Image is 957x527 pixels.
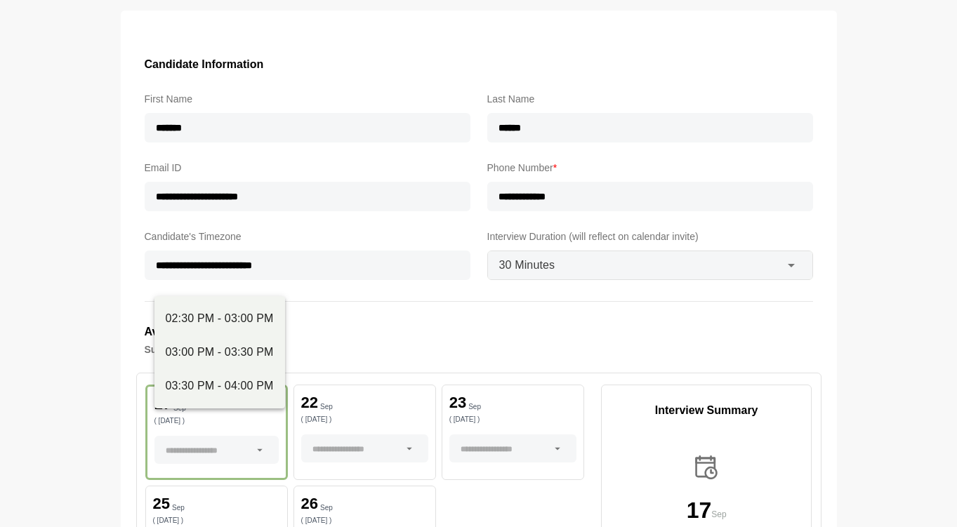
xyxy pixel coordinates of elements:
[145,55,813,74] h3: Candidate Information
[301,517,428,524] p: ( [DATE] )
[301,395,318,411] p: 22
[173,405,186,412] p: Sep
[301,416,428,423] p: ( [DATE] )
[145,323,813,341] h3: Availability
[692,453,721,482] img: calender
[153,496,170,512] p: 25
[468,403,481,411] p: Sep
[687,499,712,521] p: 17
[449,416,576,423] p: ( [DATE] )
[487,228,813,245] label: Interview Duration (will reflect on calendar invite)
[320,403,333,411] p: Sep
[172,505,185,512] p: Sep
[320,505,333,512] p: Sep
[499,256,555,274] span: 30 Minutes
[145,341,813,358] h4: Suggested Timeslots
[145,159,470,176] label: Email ID
[487,91,813,107] label: Last Name
[154,418,279,425] p: ( [DATE] )
[449,395,466,411] p: 23
[145,228,470,245] label: Candidate's Timezone
[487,159,813,176] label: Phone Number
[145,91,470,107] label: First Name
[154,396,171,412] p: 17
[602,402,812,419] p: Interview Summary
[153,517,280,524] p: ( [DATE] )
[301,496,318,512] p: 26
[711,507,726,521] p: Sep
